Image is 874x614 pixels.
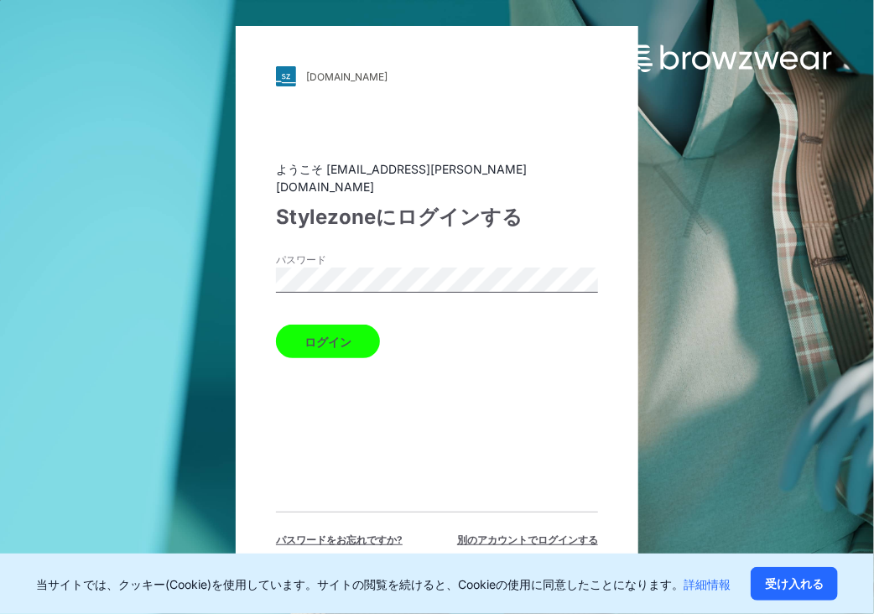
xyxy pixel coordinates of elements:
div: [DOMAIN_NAME] [306,70,388,83]
button: 受け入れる [751,567,838,601]
button: ログイン [276,325,380,358]
span: 別のアカウントでログインする [457,533,598,548]
div: ようこそ [EMAIL_ADDRESS][PERSON_NAME][DOMAIN_NAME] [276,160,598,195]
img: svg+xml;base64,PHN2ZyB3aWR0aD0iMjgiIGhlaWdodD0iMjgiIHZpZXdCb3g9IjAgMCAyOCAyOCIgZmlsbD0ibm9uZSIgeG... [276,66,296,86]
img: browzwear-logo.73288ffb.svg [622,42,832,72]
a: [DOMAIN_NAME] [276,66,598,86]
span: パスワードをお忘れですか? [276,533,403,548]
label: パスワード [276,252,393,268]
div: Stylezoneにログインする [276,202,598,232]
a: 詳細情報 [684,577,731,591]
p: 当サイトでは、クッキー(Cookie)を使用しています。サイトの閲覧を続けると、Cookieの使用に同意したことになります。 [36,575,731,593]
